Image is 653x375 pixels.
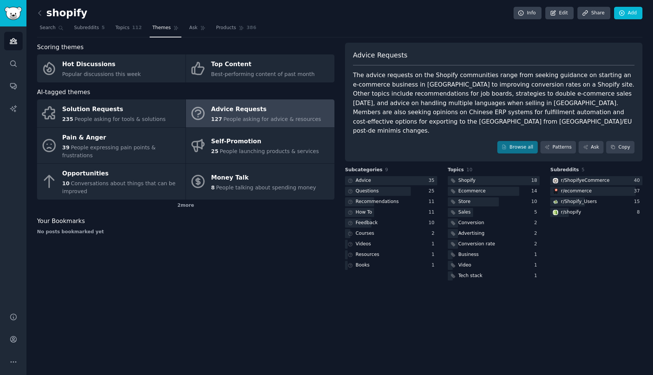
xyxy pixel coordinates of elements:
a: shopifyr/shopify8 [550,208,642,217]
div: Recommendations [356,198,399,205]
span: 5 [582,167,585,172]
div: 11 [429,198,437,205]
span: Your Bookmarks [37,217,85,226]
div: Books [356,262,370,269]
span: People asking for advice & resources [223,116,321,122]
img: Shopify_Users [553,199,558,205]
a: Conversion2 [448,218,540,228]
span: Subreddits [74,25,99,31]
a: Advertising2 [448,229,540,239]
span: Themes [152,25,171,31]
a: Business1 [448,250,540,260]
a: Themes [150,22,181,37]
a: ecommercer/ecommerce37 [550,187,642,196]
a: Conversion rate2 [448,240,540,249]
div: No posts bookmarked yet [37,229,334,236]
span: Conversations about things that can be improved [62,180,176,194]
div: 2 [534,241,540,248]
a: Solution Requests235People asking for tools & solutions [37,99,186,127]
a: Opportunities10Conversations about things that can be improved [37,164,186,200]
div: Advertising [458,230,484,237]
img: ShopifyeCommerce [553,178,558,183]
span: Products [216,25,236,31]
div: Self-Promotion [211,136,319,148]
button: Copy [606,141,634,154]
a: Products386 [214,22,259,37]
div: 18 [531,177,540,184]
div: How To [356,209,372,216]
div: Questions [356,188,379,195]
div: r/ Shopify_Users [561,198,597,205]
a: Advice35 [345,176,437,186]
div: Tech stack [458,273,483,279]
div: r/ shopify [561,209,581,216]
span: 10 [466,167,472,172]
div: Pain & Anger [62,132,182,144]
span: Popular discussions this week [62,71,141,77]
div: r/ ecommerce [561,188,591,195]
span: Subcategories [345,167,382,174]
div: 1 [534,251,540,258]
a: Shopify_Usersr/Shopify_Users15 [550,197,642,207]
div: Advice [356,177,371,184]
div: 40 [634,177,642,184]
a: Money Talk8People talking about spending money [186,164,334,200]
a: Patterns [540,141,576,154]
div: 35 [429,177,437,184]
a: Info [514,7,542,20]
span: Ask [189,25,198,31]
span: 8 [211,184,215,191]
span: 39 [62,144,70,150]
a: Books1 [345,261,437,270]
a: Browse all [497,141,538,154]
a: Resources1 [345,250,437,260]
div: Shopify [458,177,476,184]
a: How To11 [345,208,437,217]
a: Ecommerce14 [448,187,540,196]
img: shopify [553,210,558,215]
div: 37 [634,188,642,195]
div: 1 [432,241,437,248]
a: Hot DiscussionsPopular discussions this week [37,54,186,82]
div: Ecommerce [458,188,486,195]
a: Top ContentBest-performing content of past month [186,54,334,82]
span: 112 [132,25,142,31]
div: 15 [634,198,642,205]
div: 1 [432,251,437,258]
div: 10 [429,220,437,226]
a: Tech stack1 [448,271,540,281]
div: Hot Discussions [62,59,141,71]
a: Store10 [448,197,540,207]
span: 9 [385,167,388,172]
div: 5 [534,209,540,216]
a: Ask [187,22,208,37]
span: 10 [62,180,70,186]
span: People expressing pain points & frustrations [62,144,156,158]
div: Sales [458,209,471,216]
a: Self-Promotion25People launching products & services [186,128,334,164]
div: 8 [637,209,642,216]
span: Advice Requests [353,51,407,60]
a: Share [577,7,610,20]
div: Video [458,262,471,269]
h2: shopify [37,7,87,19]
span: Topics [448,167,464,174]
a: Search [37,22,66,37]
div: The advice requests on the Shopify communities range from seeking guidance on starting an e-comme... [353,71,634,136]
a: Edit [545,7,574,20]
a: Sales5 [448,208,540,217]
div: Top Content [211,59,315,71]
span: Subreddits [550,167,579,174]
div: Courses [356,230,374,237]
span: People launching products & services [220,148,319,154]
a: Ask [579,141,603,154]
img: GummySearch logo [5,7,22,20]
div: Business [458,251,479,258]
div: 14 [531,188,540,195]
div: Feedback [356,220,378,226]
span: AI-tagged themes [37,88,90,97]
a: Pain & Anger39People expressing pain points & frustrations [37,128,186,164]
span: 25 [211,148,218,154]
div: 1 [534,262,540,269]
div: Money Talk [211,172,316,184]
